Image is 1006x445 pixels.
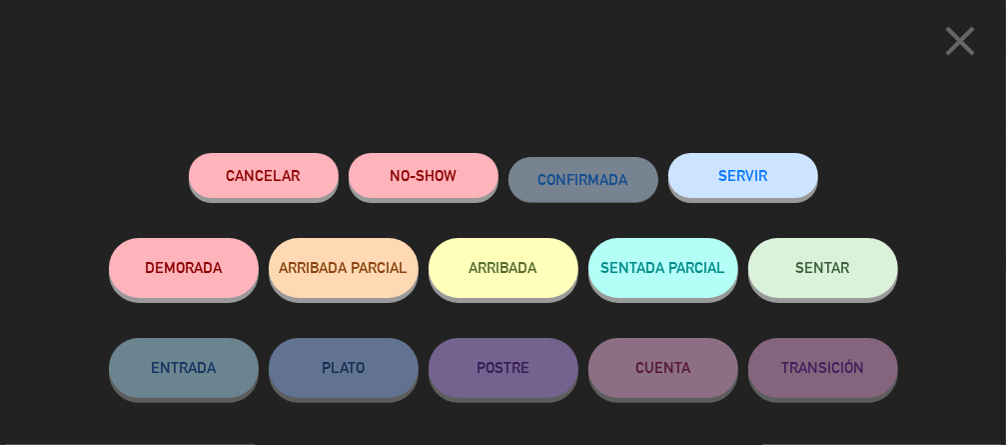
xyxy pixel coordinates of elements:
button: NO-SHOW [349,153,499,198]
span: SENTAR [796,259,850,276]
button: SERVIR [668,153,818,198]
button: close [929,15,991,74]
button: Cancelar [189,153,339,198]
button: PLATO [269,338,419,398]
button: ARRIBADA PARCIAL [269,238,419,298]
button: SENTAR [748,238,898,298]
span: ARRIBADA PARCIAL [279,259,408,276]
button: POSTRE [429,338,578,398]
button: DEMORADA [109,238,259,298]
button: TRANSICIÓN [748,338,898,398]
button: ENTRADA [109,338,259,398]
i: close [935,16,985,66]
button: CUENTA [588,338,738,398]
button: CONFIRMADA [508,157,658,202]
button: SENTADA PARCIAL [588,238,738,298]
span: CONFIRMADA [538,171,628,188]
button: ARRIBADA [429,238,578,298]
